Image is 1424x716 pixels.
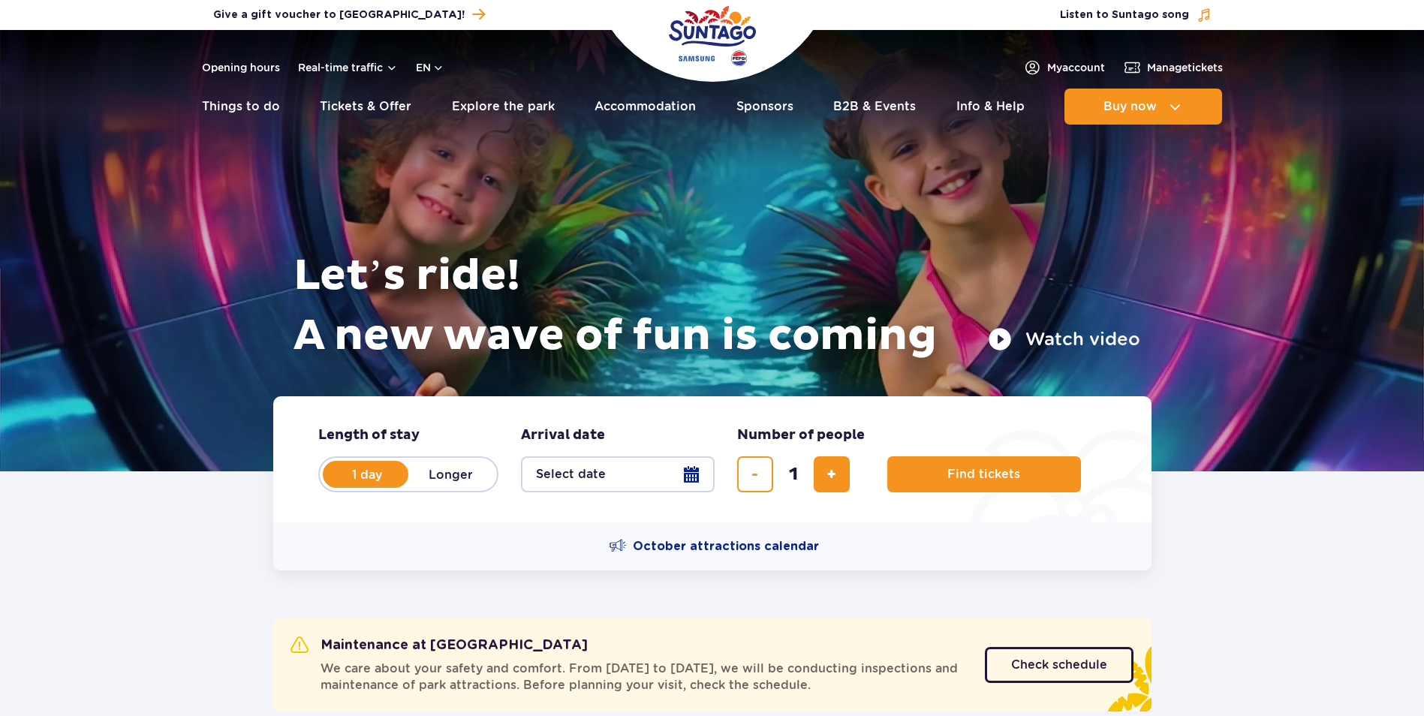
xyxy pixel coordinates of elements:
[408,459,494,490] label: Longer
[521,456,715,492] button: Select date
[1060,8,1212,23] button: Listen to Suntago song
[294,246,1140,366] h1: Let’s ride! A new wave of fun is coming
[1047,60,1105,75] span: My account
[775,456,811,492] input: number of tickets
[1023,59,1105,77] a: Myaccount
[1147,60,1223,75] span: Manage tickets
[833,89,916,125] a: B2B & Events
[273,396,1152,522] form: Planning your visit to Park of Poland
[213,5,485,25] a: Give a gift voucher to [GEOGRAPHIC_DATA]!
[291,636,588,654] h2: Maintenance at [GEOGRAPHIC_DATA]
[736,89,793,125] a: Sponsors
[595,89,696,125] a: Accommodation
[202,60,280,75] a: Opening hours
[887,456,1081,492] button: Find tickets
[737,426,865,444] span: Number of people
[1103,100,1157,113] span: Buy now
[1123,59,1223,77] a: Managetickets
[1060,8,1189,23] span: Listen to Suntago song
[416,60,444,75] button: en
[1011,659,1107,671] span: Check schedule
[321,660,967,693] span: We care about your safety and comfort. From [DATE] to [DATE], we will be conducting inspections a...
[814,456,850,492] button: add ticket
[988,327,1140,351] button: Watch video
[213,8,465,23] span: Give a gift voucher to [GEOGRAPHIC_DATA]!
[298,62,398,74] button: Real-time traffic
[452,89,555,125] a: Explore the park
[956,89,1025,125] a: Info & Help
[320,89,411,125] a: Tickets & Offer
[737,456,773,492] button: remove ticket
[947,468,1020,481] span: Find tickets
[324,459,410,490] label: 1 day
[1064,89,1222,125] button: Buy now
[521,426,605,444] span: Arrival date
[318,426,420,444] span: Length of stay
[633,538,819,555] span: October attractions calendar
[609,537,819,555] a: October attractions calendar
[985,647,1133,683] a: Check schedule
[202,89,280,125] a: Things to do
